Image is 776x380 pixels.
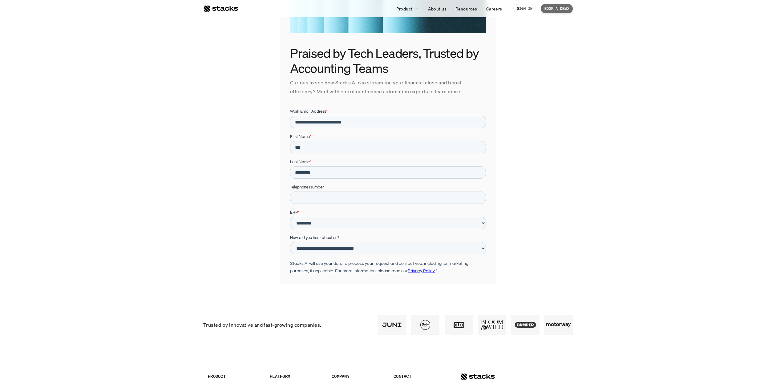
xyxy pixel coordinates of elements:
[424,3,450,14] a: About us
[483,3,506,14] a: Careers
[290,78,486,96] p: Curious to see how Stacks AI can streamline your financial close and boost efficiency? Meet with ...
[290,108,486,309] iframe: Form 0
[455,6,477,12] p: Resources
[332,373,386,379] p: COMPANY
[203,321,366,329] p: Trusted by innovative and fast-growing companies.
[513,4,536,13] a: SIGN IN
[452,3,481,14] a: Resources
[517,6,533,11] p: SIGN IN
[208,373,262,379] p: PRODUCT
[486,6,502,12] p: Careers
[541,4,573,13] a: BOOK A DEMO
[544,6,569,11] p: BOOK A DEMO
[394,373,448,379] p: CONTACT
[270,373,324,379] p: PLATFORM
[428,6,447,12] p: About us
[396,6,413,12] p: Product
[290,46,486,76] h3: Praised by Tech Leaders, Trusted by Accounting Teams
